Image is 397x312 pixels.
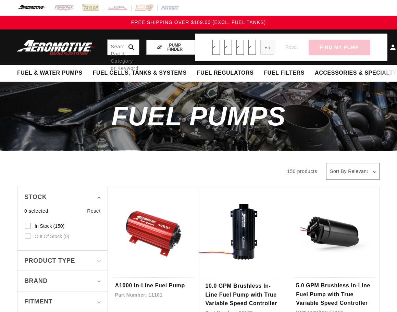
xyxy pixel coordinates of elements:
span: Accessories & Specialty [315,70,397,77]
a: Reset [87,207,101,215]
summary: Product type (0 selected) [24,251,101,271]
span: Brand [24,276,48,286]
select: Fuel [236,40,244,55]
span: Fuel & Water Pumps [17,70,83,77]
select: PowerAdder [224,40,232,55]
a: 5.0 GPM Brushless In-Line Fuel Pump with True Variable Speed Controller [296,281,373,308]
select: CarbOrEFI [212,40,220,55]
span: FREE SHIPPING OVER $109.00 (EXCL. FUEL TANKS) [131,20,266,25]
span: Fuel Filters [264,70,305,77]
span: Fitment [24,297,52,307]
input: Enter Horsepower [260,40,274,55]
summary: Brand (0 selected) [24,271,101,291]
summary: Fuel Regulators [192,65,259,81]
button: PUMP FINDER [146,40,196,55]
a: A1000 In-Line Fuel Pump [115,281,192,290]
summary: Fuel & Water Pumps [12,65,88,81]
span: Fuel Pumps [111,101,286,131]
img: Aeromotive [15,39,100,55]
span: In stock (150) [35,223,64,229]
span: Out of stock (0) [35,233,69,239]
span: Fuel Regulators [197,70,253,77]
span: Product type [24,256,75,266]
select: Mounting [248,40,256,55]
span: 150 products [287,169,317,174]
button: search button [124,40,139,55]
summary: Stock (0 selected) [24,187,101,207]
a: 10.0 GPM Brushless In-Line Fuel Pump with True Variable Speed Controller [205,282,282,308]
summary: Fitment (0 selected) [24,291,101,312]
span: Fuel Cells, Tanks & Systems [93,70,187,77]
input: Search by Part Number, Category or Keyword [108,40,139,55]
span: Stock [24,192,47,202]
summary: Fuel Filters [259,65,310,81]
span: 0 selected [24,207,48,215]
summary: Fuel Cells, Tanks & Systems [88,65,192,81]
